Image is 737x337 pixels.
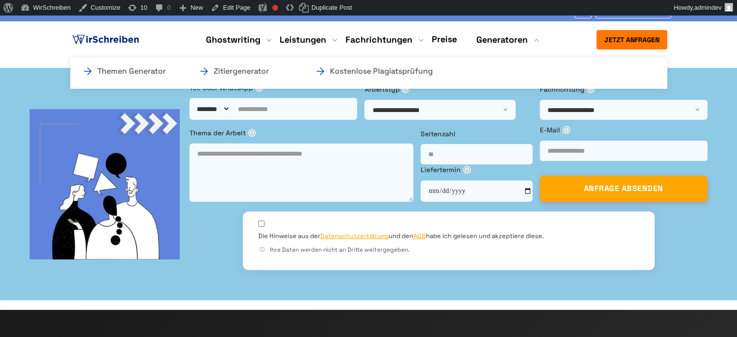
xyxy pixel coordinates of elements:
a: AGB [413,232,426,240]
span: ⓘ [463,166,471,174]
label: E-Mail [540,125,707,135]
button: ANFRAGE ABSENDEN [540,176,707,202]
a: Themen Generator [82,65,179,77]
div: Focus keyphrase not set [272,5,278,11]
label: Die Hinweise aus der und den habe ich gelesen und akzeptiere diese. [258,232,544,241]
a: Preise [432,33,457,45]
label: Fachrichtung [540,84,707,95]
div: Ihre Daten werden nicht an Dritte weitergegeben. [258,245,639,255]
a: Leistungen [280,34,326,46]
label: Liefertermin [421,164,533,175]
span: admindev [694,4,721,11]
label: Arbeitstyp [364,84,532,95]
span: ⓘ [255,84,263,92]
a: Datenschutzerklärung [320,232,389,240]
a: Fachrichtungen [345,34,412,46]
span: ⓘ [402,85,409,93]
img: bg [30,109,180,259]
a: Ghostwriting [206,34,260,46]
a: Generatoren [476,34,528,46]
span: ⓘ [258,246,266,254]
img: logo ghostwriter-österreich [70,32,141,47]
span: ⓘ [587,85,595,93]
label: Seitenzahl [421,128,533,139]
span: ⓘ [563,126,570,134]
a: Zitiergenerator [198,65,295,77]
label: Thema der Arbeit [189,128,413,138]
span: ⓘ [248,129,256,137]
a: Kostenlose Plagiatsprüfung [314,65,411,77]
button: Jetzt anfragen [596,30,667,49]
